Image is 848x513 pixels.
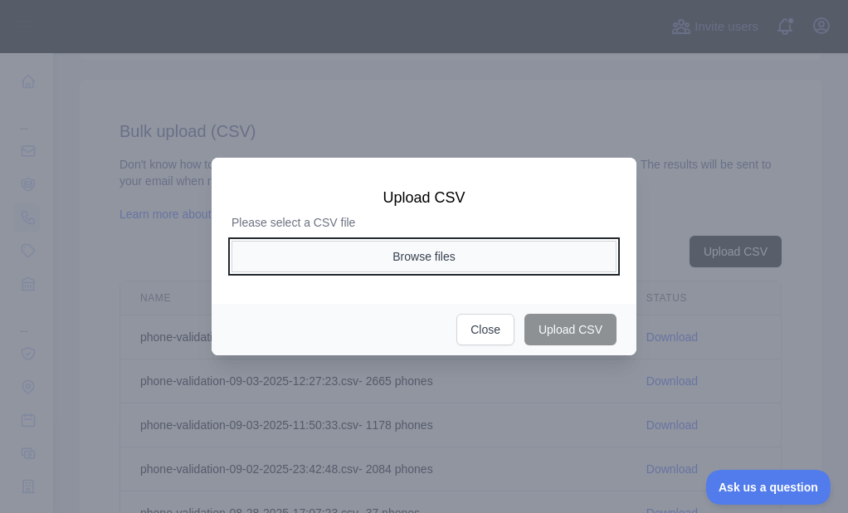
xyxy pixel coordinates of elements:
[231,214,617,231] p: Please select a CSV file
[231,241,617,272] button: Browse files
[706,470,831,505] iframe: Toggle Customer Support
[524,314,617,345] button: Upload CSV
[456,314,514,345] button: Close
[231,188,617,208] h3: Upload CSV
